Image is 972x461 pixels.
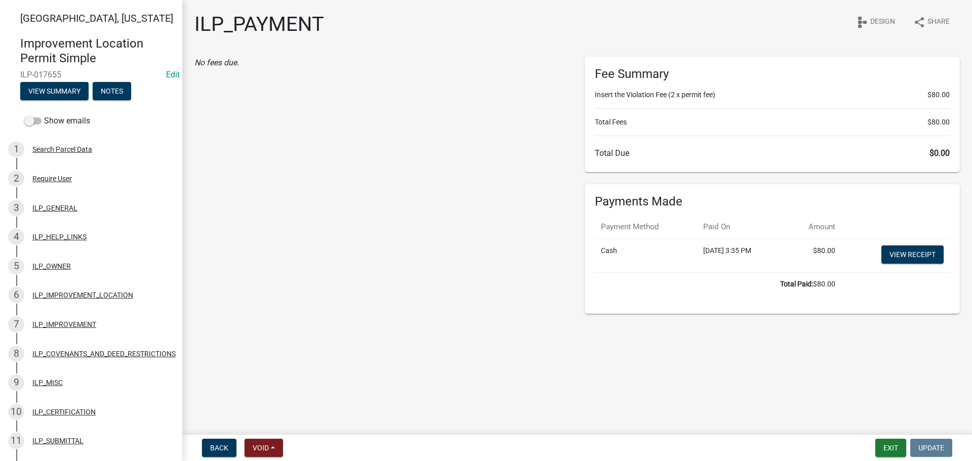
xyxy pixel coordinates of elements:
[913,16,925,28] i: share
[697,239,785,272] td: [DATE] 3:35 PM
[8,404,24,420] div: 10
[927,117,950,128] span: $80.00
[785,215,841,239] th: Amount
[918,444,944,452] span: Update
[20,88,89,96] wm-modal-confirm: Summary
[20,36,174,66] h4: Improvement Location Permit Simple
[927,90,950,100] span: $80.00
[202,439,236,457] button: Back
[32,408,96,415] div: ILP_CERTIFICATION
[32,233,87,240] div: ILP_HELP_LINKS
[929,148,950,158] span: $0.00
[32,175,72,182] div: Require User
[32,204,77,212] div: ILP_GENERAL
[8,346,24,362] div: 8
[875,439,906,457] button: Exit
[32,291,133,299] div: ILP_IMPROVEMENT_LOCATION
[881,245,944,264] a: View receipt
[253,444,269,452] span: Void
[870,16,895,28] span: Design
[93,88,131,96] wm-modal-confirm: Notes
[595,194,950,209] h6: Payments Made
[595,67,950,81] h6: Fee Summary
[166,70,180,79] a: Edit
[93,82,131,100] button: Notes
[8,433,24,449] div: 11
[32,379,63,386] div: ILP_MISC
[20,82,89,100] button: View Summary
[245,439,283,457] button: Void
[210,444,228,452] span: Back
[8,316,24,332] div: 7
[20,12,173,24] span: [GEOGRAPHIC_DATA], [US_STATE]
[595,117,950,128] li: Total Fees
[780,280,813,288] b: Total Paid:
[910,439,952,457] button: Update
[595,272,841,296] td: $80.00
[194,58,239,67] i: No fees due.
[8,374,24,391] div: 9
[8,287,24,303] div: 6
[595,148,950,158] h6: Total Due
[32,437,84,444] div: ILP_SUBMITTAL
[32,321,96,328] div: ILP_IMPROVEMENT
[697,215,785,239] th: Paid On
[24,115,90,127] label: Show emails
[595,215,697,239] th: Payment Method
[927,16,950,28] span: Share
[848,12,903,32] button: schemaDesign
[8,141,24,157] div: 1
[595,90,950,100] li: Insert the Violation Fee (2 x permit fee)
[905,12,958,32] button: shareShare
[32,146,92,153] div: Search Parcel Data
[8,229,24,245] div: 4
[32,350,176,357] div: ILP_COVENANTS_AND_DEED_RESTRICTIONS
[8,171,24,187] div: 2
[194,12,324,36] h1: ILP_PAYMENT
[785,239,841,272] td: $80.00
[595,239,697,272] td: Cash
[8,200,24,216] div: 3
[32,263,71,270] div: ILP_OWNER
[166,70,180,79] wm-modal-confirm: Edit Application Number
[20,70,162,79] span: ILP-017655
[8,258,24,274] div: 5
[856,16,868,28] i: schema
